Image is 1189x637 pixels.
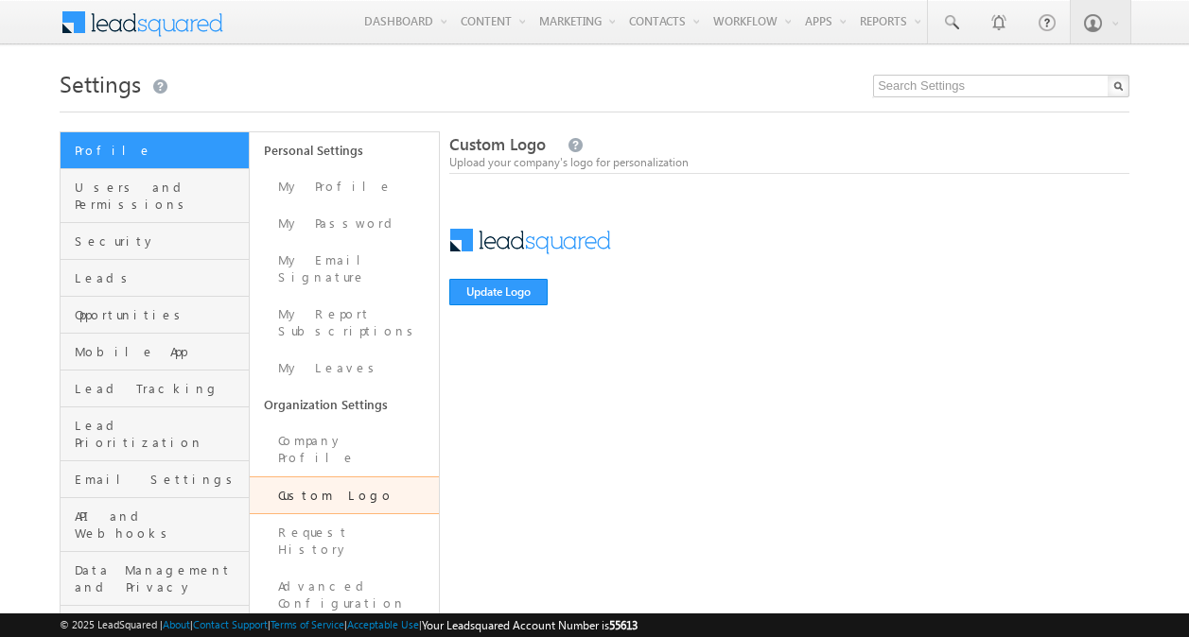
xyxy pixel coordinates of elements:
span: Lead Tracking [75,380,244,397]
input: Search Settings [873,75,1129,97]
a: Contact Support [193,618,268,630]
span: Leads [75,269,244,286]
a: Leads [61,260,249,297]
a: API and Webhooks [61,498,249,552]
a: Custom Logo [250,476,439,514]
a: Lead Tracking [61,370,249,407]
a: My Password [250,205,439,242]
span: Data Management and Privacy [75,561,244,595]
a: Personal Settings [250,132,439,168]
a: Mobile App [61,334,249,370]
a: Opportunities [61,297,249,334]
a: My Email Signature [250,242,439,296]
span: API and Webhooks [75,508,244,542]
a: My Leaves [250,350,439,387]
span: 55613 [609,618,638,632]
a: Organization Settings [250,387,439,422]
a: Profile [61,132,249,169]
span: Lead Prioritization [75,417,244,451]
span: Opportunities [75,306,244,323]
a: Request History [250,514,439,568]
a: Email Settings [61,461,249,498]
a: Data Management and Privacy [61,552,249,606]
button: Update Logo [449,279,548,305]
a: About [163,618,190,630]
span: Your Leadsquared Account Number is [422,618,638,632]
a: Users and Permissions [61,169,249,223]
span: Security [75,232,244,250]
a: Lead Prioritization [61,407,249,461]
a: Company Profile [250,422,439,476]
a: Terms of Service [271,618,344,630]
div: Upload your company's logo for personalization [449,154,1130,171]
span: Email Settings [75,471,244,488]
span: © 2025 LeadSquared | | | | | [60,616,638,634]
a: My Report Subscriptions [250,296,439,350]
span: Custom Logo [449,133,546,155]
span: Settings [60,68,141,98]
span: Users and Permissions [75,179,244,213]
span: Profile [75,142,244,159]
a: Advanced Configuration [250,568,439,622]
a: Security [61,223,249,260]
span: Mobile App [75,343,244,360]
a: My Profile [250,168,439,205]
a: Acceptable Use [347,618,419,630]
